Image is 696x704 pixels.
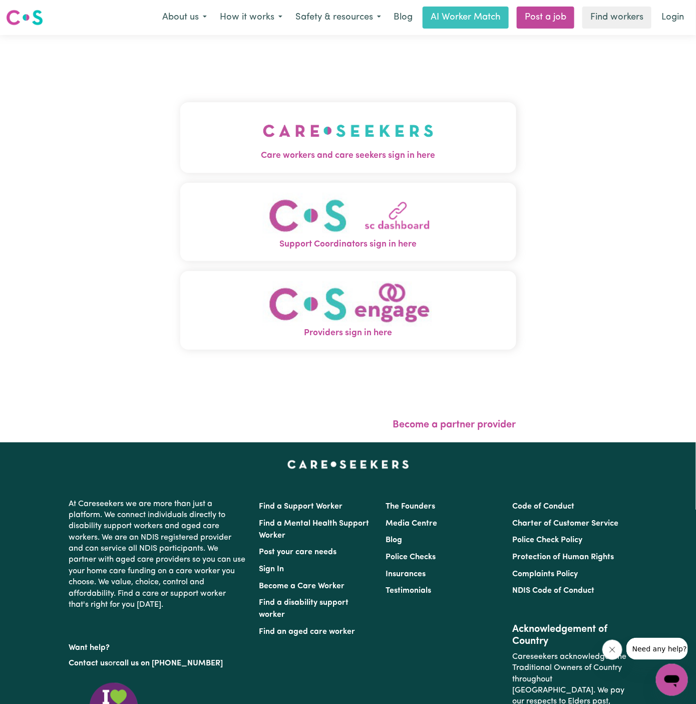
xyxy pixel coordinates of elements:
a: Find a Mental Health Support Worker [259,520,369,540]
p: Want help? [69,638,247,653]
a: Protection of Human Rights [513,553,614,561]
button: Safety & resources [289,7,388,28]
a: Blog [388,7,419,29]
button: How it works [213,7,289,28]
a: The Founders [386,503,435,511]
a: Post a job [517,7,574,29]
a: Post your care needs [259,548,336,556]
a: Become a Care Worker [259,582,344,590]
p: or [69,654,247,673]
a: Find a Support Worker [259,503,342,511]
a: Police Check Policy [513,536,583,544]
a: Media Centre [386,520,437,528]
iframe: Button to launch messaging window [656,664,688,696]
a: Police Checks [386,553,436,561]
a: Testimonials [386,587,431,595]
a: Find a disability support worker [259,599,349,619]
a: Charter of Customer Service [513,520,619,528]
a: Find an aged care worker [259,628,355,636]
span: Care workers and care seekers sign in here [180,149,516,162]
button: Support Coordinators sign in here [180,183,516,262]
a: AI Worker Match [423,7,509,29]
button: About us [156,7,213,28]
a: Contact us [69,659,108,667]
h2: Acknowledgement of Country [513,623,627,647]
iframe: Close message [602,640,622,660]
iframe: Message from company [626,638,688,660]
img: Careseekers logo [6,9,43,27]
a: NDIS Code of Conduct [513,587,595,595]
a: Careseekers home page [287,460,409,468]
a: Find workers [582,7,651,29]
a: Insurances [386,570,426,578]
button: Providers sign in here [180,271,516,350]
a: Complaints Policy [513,570,578,578]
a: call us on [PHONE_NUMBER] [116,659,223,667]
a: Become a partner provider [393,420,516,430]
p: At Careseekers we are more than just a platform. We connect individuals directly to disability su... [69,495,247,615]
a: Login [655,7,690,29]
a: Blog [386,536,402,544]
a: Sign In [259,565,284,573]
span: Providers sign in here [180,327,516,340]
button: Care workers and care seekers sign in here [180,102,516,172]
a: Code of Conduct [513,503,575,511]
a: Careseekers logo [6,6,43,29]
span: Support Coordinators sign in here [180,238,516,251]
